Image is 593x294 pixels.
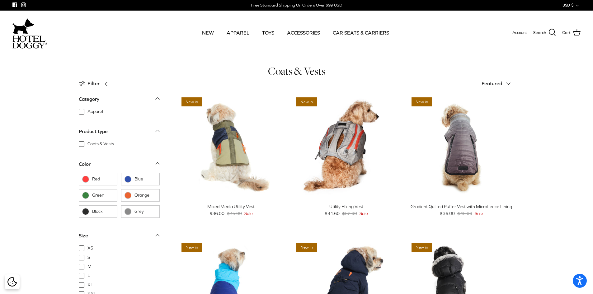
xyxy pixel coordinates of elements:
div: Cookie policy [5,274,20,289]
span: Blue [134,176,156,182]
a: Cart [562,29,581,37]
span: XS [87,245,93,251]
span: Sale [244,210,253,217]
a: Mixed Media Utility Vest $36.00 $45.00 Sale [178,203,284,217]
div: Gradient Quilted Puffer Vest with Microfleece Lining [408,203,514,210]
span: Orange [134,192,156,198]
div: Category [79,95,99,103]
span: Sale [360,210,368,217]
a: Search [533,29,556,37]
span: Red [92,176,114,182]
div: Size [79,232,88,240]
div: Mixed Media Utility Vest [178,203,284,210]
div: Product type [79,128,108,136]
span: Featured [482,81,502,86]
span: $36.00 [440,210,455,217]
a: Color [79,159,160,173]
span: Sale [475,210,483,217]
a: Product type [79,127,160,141]
div: Utility Hiking Vest [293,203,399,210]
span: Account [512,30,527,35]
span: Black [92,208,114,215]
img: dog-icon.svg [12,17,34,35]
span: New in [296,243,317,252]
h1: Coats & Vests [79,64,515,78]
span: S [87,254,90,261]
img: Cookie policy [7,277,17,287]
span: Cart [562,30,571,36]
a: Size [79,231,160,245]
span: M [87,264,92,270]
a: Gradient Quilted Puffer Vest with Microfleece Lining [408,94,514,200]
a: CAR SEATS & CARRIERS [327,22,395,43]
span: Filter [87,80,100,88]
a: Instagram [21,2,26,7]
span: XL [87,282,93,288]
span: New in [181,243,202,252]
span: New in [412,243,432,252]
span: Apparel [87,109,103,115]
span: Coats & Vests [87,141,114,147]
span: Search [533,30,546,36]
span: $41.60 [325,210,340,217]
span: $36.00 [209,210,224,217]
button: Featured [482,77,515,91]
a: hoteldoggycom [12,17,47,49]
a: Filter [79,76,112,91]
a: Category [79,94,160,108]
img: hoteldoggycom [12,35,47,49]
a: Utility Hiking Vest $41.60 $52.00 Sale [293,203,399,217]
a: APPAREL [221,22,255,43]
button: Cookie policy [7,277,17,287]
a: Free Standard Shipping On Orders Over $99 USD [251,1,342,10]
a: NEW [196,22,219,43]
span: $52.00 [342,210,357,217]
a: ACCESSORIES [281,22,326,43]
a: Mixed Media Utility Vest [178,94,284,200]
a: Facebook [12,2,17,7]
div: Primary navigation [92,22,499,43]
span: $45.00 [457,210,472,217]
span: $45.00 [227,210,242,217]
a: Utility Hiking Vest [293,94,399,200]
span: New in [412,97,432,106]
span: Green [92,192,114,198]
a: TOYS [256,22,280,43]
div: Free Standard Shipping On Orders Over $99 USD [251,2,342,8]
a: Account [512,30,527,36]
span: Grey [134,208,156,215]
div: Color [79,160,91,168]
span: L [87,273,90,279]
a: Gradient Quilted Puffer Vest with Microfleece Lining $36.00 $45.00 Sale [408,203,514,217]
span: New in [296,97,317,106]
span: New in [181,97,202,106]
